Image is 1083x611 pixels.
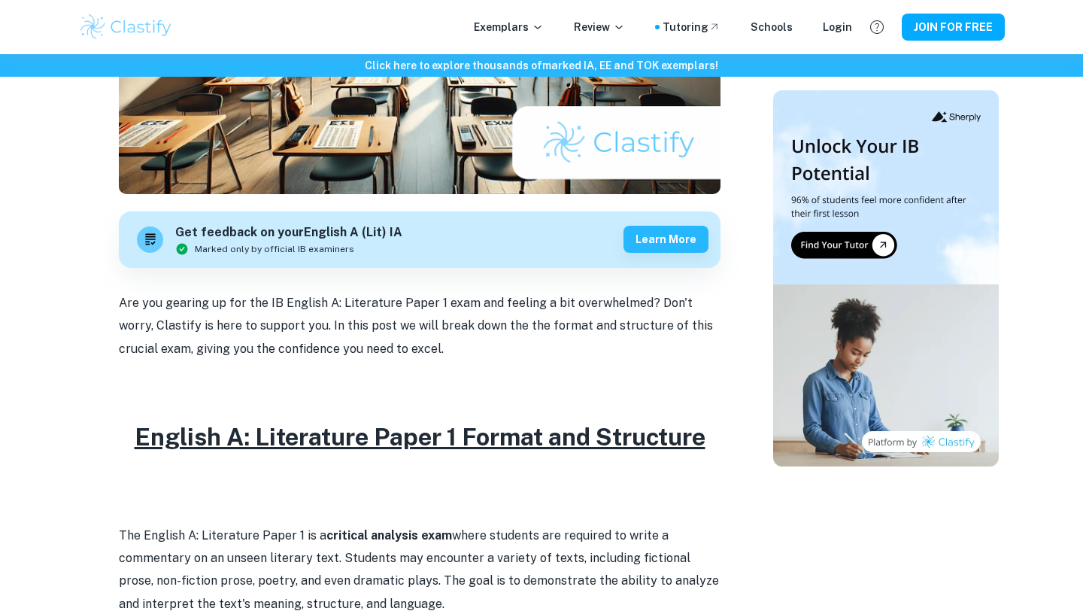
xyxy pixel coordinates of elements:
a: Login [823,19,852,35]
button: Learn more [623,226,708,253]
h6: Get feedback on your English A (Lit) IA [175,223,402,242]
p: Are you gearing up for the IB English A: Literature Paper 1 exam and feeling a bit overwhelmed? D... [119,292,720,360]
u: English A: Literature Paper 1 Format and Structure [135,423,705,451]
img: Clastify logo [78,12,174,42]
a: Tutoring [663,19,720,35]
button: Help and Feedback [864,14,890,40]
h6: Click here to explore thousands of marked IA, EE and TOK exemplars ! [3,57,1080,74]
button: JOIN FOR FREE [902,14,1005,41]
a: Schools [751,19,793,35]
p: Exemplars [474,19,544,35]
p: Review [574,19,625,35]
strong: critical analysis exam [326,528,452,543]
img: Thumbnail [773,90,999,467]
span: Marked only by official IB examiners [195,242,354,256]
a: Get feedback on yourEnglish A (Lit) IAMarked only by official IB examinersLearn more [119,211,720,268]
